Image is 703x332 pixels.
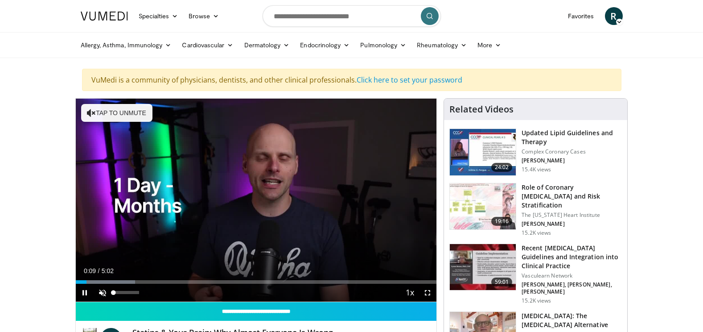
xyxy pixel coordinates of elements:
a: Allergy, Asthma, Immunology [75,36,177,54]
p: Vasculearn Network [522,272,622,279]
button: Fullscreen [419,284,436,302]
p: [PERSON_NAME], [PERSON_NAME], [PERSON_NAME] [522,281,622,295]
a: Rheumatology [411,36,472,54]
a: More [472,36,506,54]
p: 15.2K views [522,297,551,304]
img: 1efa8c99-7b8a-4ab5-a569-1c219ae7bd2c.150x105_q85_crop-smart_upscale.jpg [450,183,516,230]
a: Cardiovascular [177,36,238,54]
button: Pause [76,284,94,302]
p: Complex Coronary Cases [522,148,622,155]
p: [PERSON_NAME] [522,220,622,228]
a: R [605,7,623,25]
p: 15.4K views [522,166,551,173]
span: 19:16 [491,217,513,226]
span: 24:02 [491,163,513,172]
div: Progress Bar [76,280,437,284]
img: VuMedi Logo [81,12,128,21]
h4: Related Videos [449,104,514,115]
video-js: Video Player [76,99,437,302]
p: 15.2K views [522,229,551,237]
div: VuMedi is a community of physicians, dentists, and other clinical professionals. [82,69,621,91]
span: / [98,267,100,274]
span: 5:02 [102,267,114,274]
a: Browse [183,7,224,25]
h3: Role of Coronary [MEDICAL_DATA] and Risk Stratification [522,183,622,210]
h3: Updated Lipid Guidelines and Therapy [522,129,622,146]
img: 87825f19-cf4c-4b91-bba1-ce218758c6bb.150x105_q85_crop-smart_upscale.jpg [450,244,516,290]
a: Favorites [563,7,600,25]
button: Playback Rate [401,284,419,302]
a: 59:01 Recent [MEDICAL_DATA] Guidelines and Integration into Clinical Practice Vasculearn Network ... [449,244,622,304]
p: [PERSON_NAME] [522,157,622,164]
div: Volume Level [114,291,139,294]
span: 59:01 [491,278,513,286]
p: The [US_STATE] Heart Institute [522,212,622,219]
h3: [MEDICAL_DATA]: The [MEDICAL_DATA] Alternative [522,311,622,329]
a: Endocrinology [295,36,355,54]
button: Tap to unmute [81,104,152,122]
a: Click here to set your password [357,75,462,85]
img: 77f671eb-9394-4acc-bc78-a9f077f94e00.150x105_q85_crop-smart_upscale.jpg [450,129,516,175]
a: Specialties [133,7,184,25]
span: 0:09 [84,267,96,274]
a: 24:02 Updated Lipid Guidelines and Therapy Complex Coronary Cases [PERSON_NAME] 15.4K views [449,129,622,176]
a: Pulmonology [355,36,411,54]
button: Unmute [94,284,111,302]
a: Dermatology [239,36,295,54]
h3: Recent [MEDICAL_DATA] Guidelines and Integration into Clinical Practice [522,244,622,270]
a: 19:16 Role of Coronary [MEDICAL_DATA] and Risk Stratification The [US_STATE] Heart Institute [PER... [449,183,622,237]
input: Search topics, interventions [263,5,441,27]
